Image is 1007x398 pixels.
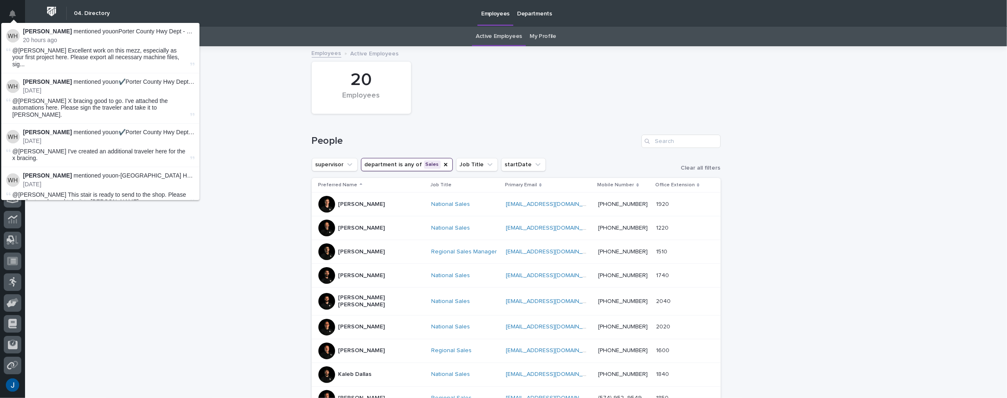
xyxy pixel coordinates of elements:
[318,180,358,190] p: Preferred Name
[6,80,20,93] img: Weston Hochstetler
[656,223,670,232] p: 1220
[312,158,358,171] button: supervisor
[432,323,470,330] a: National Sales
[506,348,600,353] a: [EMAIL_ADDRESS][DOMAIN_NAME]
[10,10,21,23] div: Notifications
[4,5,21,23] button: Notifications
[656,322,672,330] p: 2020
[338,347,385,354] p: [PERSON_NAME]
[13,47,189,68] span: @[PERSON_NAME] Excellent work on this mezz, especially as your first project here. Please export ...
[23,181,194,188] p: [DATE]
[312,216,721,240] tr: [PERSON_NAME]National Sales [EMAIL_ADDRESS][DOMAIN_NAME] [PHONE_NUMBER]12201220
[656,369,671,378] p: 1840
[23,37,194,44] p: 20 hours ago
[23,78,194,85] p: mentioned you on ✔️Porter County Hwy Dept - Main - Mezz X Bracing :
[13,148,186,162] span: @[PERSON_NAME] I've created an additional traveler here for the x bracing.
[598,324,648,330] a: [PHONE_NUMBER]
[506,298,600,304] a: [EMAIL_ADDRESS][DOMAIN_NAME]
[312,48,341,58] a: Employees
[506,201,600,207] a: [EMAIL_ADDRESS][DOMAIN_NAME]
[598,298,648,304] a: [PHONE_NUMBER]
[598,371,648,377] a: [PHONE_NUMBER]
[656,296,672,305] p: 2040
[656,345,671,354] p: 1600
[6,130,20,143] img: Weston Hochstetler
[312,363,721,386] tr: Kaleb DallasNational Sales [EMAIL_ADDRESS][DOMAIN_NAME] [PHONE_NUMBER]18401840
[44,4,59,19] img: Workspace Logo
[23,78,72,85] strong: [PERSON_NAME]
[351,48,399,58] p: Active Employees
[13,98,168,118] span: @[PERSON_NAME] X bracing good to go. I've attached the automations here. Please sign the traveler...
[338,225,385,232] p: [PERSON_NAME]
[431,180,452,190] p: Job Title
[432,272,470,279] a: National Sales
[598,225,648,231] a: [PHONE_NUMBER]
[23,172,72,179] strong: [PERSON_NAME]
[338,371,372,378] p: Kaleb Dallas
[312,240,721,264] tr: [PERSON_NAME]Regional Sales Manager [EMAIL_ADDRESS][DOMAIN_NAME] [PHONE_NUMBER]15101510
[338,272,385,279] p: [PERSON_NAME]
[456,158,498,171] button: Job Title
[338,201,385,208] p: [PERSON_NAME]
[476,27,522,46] a: Active Employees
[530,27,556,46] a: My Profile
[674,165,721,171] button: Clear all filters
[656,270,671,279] p: 1740
[432,248,497,255] a: Regional Sales Manager
[312,288,721,315] tr: [PERSON_NAME] [PERSON_NAME]National Sales [EMAIL_ADDRESS][DOMAIN_NAME] [PHONE_NUMBER]20402040
[326,70,397,90] div: 20
[338,323,385,330] p: [PERSON_NAME]
[338,248,385,255] p: [PERSON_NAME]
[432,225,470,232] a: National Sales
[655,180,695,190] p: Office Extension
[432,371,470,378] a: National Sales
[506,371,600,377] a: [EMAIL_ADDRESS][DOMAIN_NAME]
[13,191,186,205] span: @[PERSON_NAME] This stair is ready to send to the shop. Please sign the traveler and take it to [...
[23,28,72,35] strong: [PERSON_NAME]
[656,247,669,255] p: 1510
[501,158,546,171] button: startDate
[23,87,194,94] p: [DATE]
[74,10,110,17] h2: 04. Directory
[326,91,397,109] div: Employees
[506,225,600,231] a: [EMAIL_ADDRESS][DOMAIN_NAME]
[312,315,721,339] tr: [PERSON_NAME]National Sales [EMAIL_ADDRESS][DOMAIN_NAME] [PHONE_NUMBER]20202020
[506,249,600,255] a: [EMAIL_ADDRESS][DOMAIN_NAME]
[6,29,20,43] img: Weston Hochstetler
[23,172,194,179] p: mentioned you on -[GEOGRAPHIC_DATA] Hwy Dept - Main - Stairs :
[505,180,537,190] p: Primary Email
[312,264,721,288] tr: [PERSON_NAME]National Sales [EMAIL_ADDRESS][DOMAIN_NAME] [PHONE_NUMBER]17401740
[23,129,72,135] strong: [PERSON_NAME]
[361,158,453,171] button: department
[656,199,671,208] p: 1920
[598,348,648,353] a: [PHONE_NUMBER]
[681,165,721,171] span: Clear all filters
[4,376,21,394] button: users-avatar
[312,135,638,147] h1: People
[598,201,648,207] a: [PHONE_NUMBER]
[432,347,472,354] a: Regional Sales
[312,193,721,216] tr: [PERSON_NAME]National Sales [EMAIL_ADDRESS][DOMAIN_NAME] [PHONE_NUMBER]19201920
[598,180,634,190] p: Mobile Number
[432,298,470,305] a: National Sales
[6,173,20,187] img: Weston Hochstetler
[506,324,600,330] a: [EMAIL_ADDRESS][DOMAIN_NAME]
[432,201,470,208] a: National Sales
[23,138,194,145] p: [DATE]
[641,135,721,148] input: Search
[506,273,600,278] a: [EMAIL_ADDRESS][DOMAIN_NAME]
[598,249,648,255] a: [PHONE_NUMBER]
[312,339,721,363] tr: [PERSON_NAME]Regional Sales [EMAIL_ADDRESS][DOMAIN_NAME] [PHONE_NUMBER]16001600
[23,28,194,35] p: mentioned you on Porter County Hwy Dept - Main - Parts Mezzanine :
[23,129,194,136] p: mentioned you on ✔️Porter County Hwy Dept - Main - Mezz X Bracing :
[338,294,422,308] p: [PERSON_NAME] [PERSON_NAME]
[598,273,648,278] a: [PHONE_NUMBER]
